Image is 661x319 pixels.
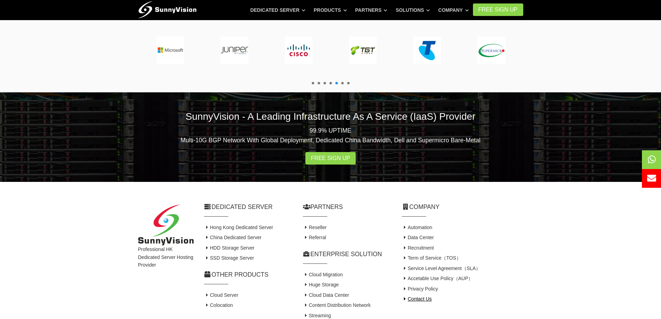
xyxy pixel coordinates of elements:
[402,245,434,251] a: Recruitment
[138,204,194,246] img: SunnyVision Limited
[303,313,331,318] a: Streaming
[402,235,434,240] a: Data Center
[303,282,339,287] a: Huge Storage
[303,292,349,298] a: Cloud Data Center
[305,152,356,165] a: Free Sign Up
[402,296,432,302] a: Contact Us
[438,4,469,16] a: Company
[314,4,347,16] a: Products
[413,36,441,64] img: telstra-150.png
[250,4,305,16] a: Dedicated Server
[138,126,523,145] p: 99.9% UPTIME Multi-10G BGP Network With Global Deployment, Dedicated China Bandwidth, Dell and Su...
[204,255,254,261] a: SSD Storage Server
[303,203,391,211] h2: Partners
[204,292,238,298] a: Cloud Server
[303,225,327,230] a: Reseller
[473,3,523,16] a: FREE Sign Up
[355,4,388,16] a: Partners
[402,255,461,261] a: Term of Service（TOS）
[396,4,430,16] a: Solutions
[204,245,255,251] a: HDD Storage Server
[156,36,184,64] img: microsoft-150.png
[204,203,293,211] h2: Dedicated Server
[402,286,438,292] a: Privacy Policy
[303,250,391,259] h2: Enterprise Solution
[303,272,343,277] a: Cloud Migration
[477,36,505,64] img: supermicro-150.png
[349,36,377,64] img: tgs-150.png
[402,276,473,281] a: Accetable Use Policy（AUP）
[285,36,313,64] img: cisco-150.png
[303,302,371,308] a: Content Distribution Network
[138,110,523,123] h2: SunnyVision - A Leading Infrastructure As A Service (IaaS) Provider
[204,225,273,230] a: Hong Kong Dedicated Server
[221,36,248,64] img: juniper-150.png
[204,270,293,279] h2: Other Products
[402,203,523,211] h2: Company
[402,266,481,271] a: Service Level Agreement（SLA）
[303,235,326,240] a: Referral
[204,302,233,308] a: Colocation
[204,235,262,240] a: China Dedicated Server
[402,225,432,230] a: Automation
